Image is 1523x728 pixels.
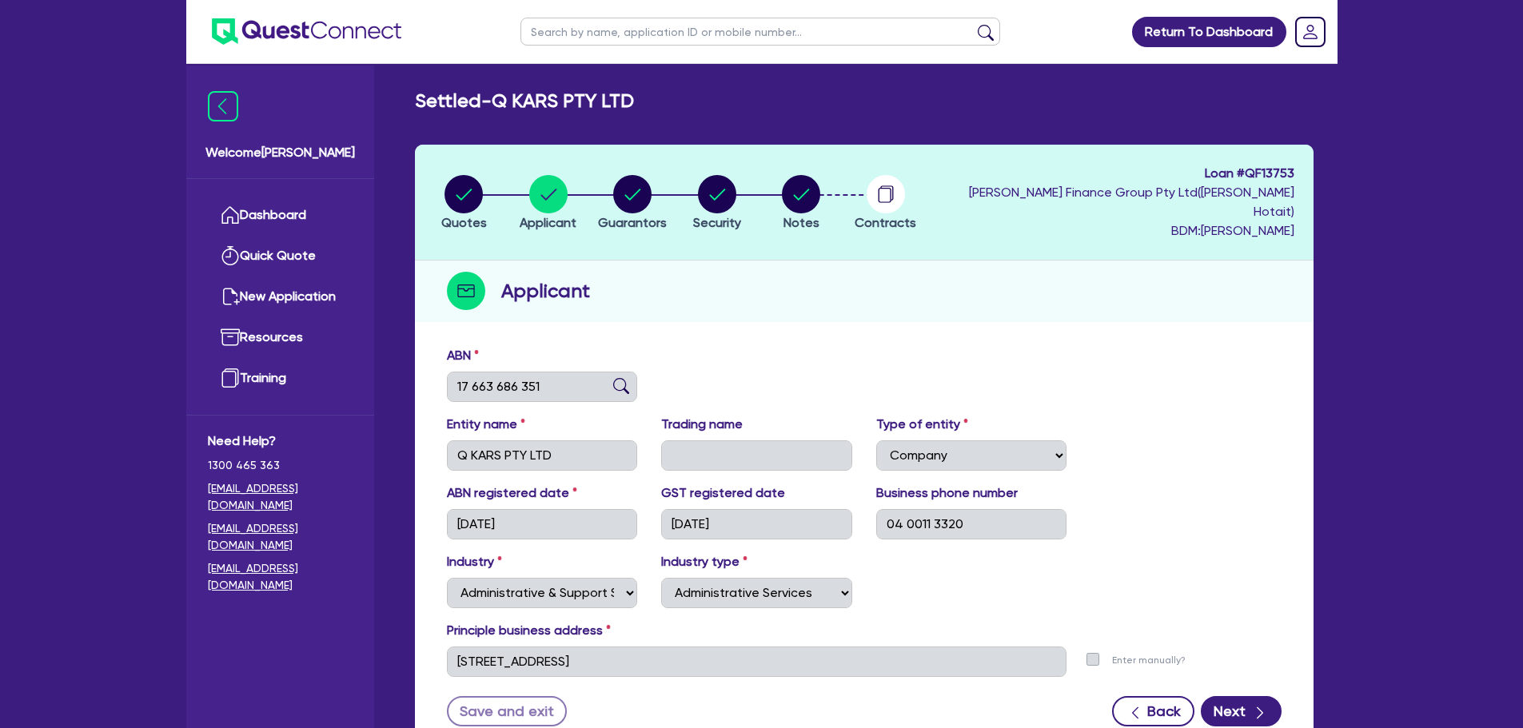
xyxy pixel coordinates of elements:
input: Search by name, application ID or mobile number... [520,18,1000,46]
img: quest-connect-logo-blue [212,18,401,45]
button: Quotes [441,174,488,233]
a: [EMAIL_ADDRESS][DOMAIN_NAME] [208,560,353,594]
img: new-application [221,287,240,306]
span: Need Help? [208,432,353,451]
label: Entity name [447,415,525,434]
label: Business phone number [876,483,1018,503]
label: Principle business address [447,621,611,640]
h2: Settled - Q KARS PTY LTD [415,90,634,113]
button: Security [692,174,742,233]
label: Industry [447,552,502,571]
a: Training [208,358,353,399]
label: Trading name [661,415,743,434]
a: [EMAIL_ADDRESS][DOMAIN_NAME] [208,520,353,554]
span: [PERSON_NAME] Finance Group Pty Ltd ( [PERSON_NAME] Hotait ) [969,185,1294,219]
button: Next [1201,696,1282,726]
label: ABN registered date [447,483,577,503]
span: Loan # QF13753 [932,164,1294,183]
h2: Applicant [501,276,590,305]
img: step-icon [447,272,485,310]
a: New Application [208,276,353,317]
span: Quotes [441,215,487,230]
img: abn-lookup icon [613,378,629,394]
a: [EMAIL_ADDRESS][DOMAIN_NAME] [208,480,353,514]
span: 1300 465 363 [208,457,353,474]
label: GST registered date [661,483,785,503]
span: Guarantors [598,215,667,230]
button: Guarantors [597,174,668,233]
img: training [221,368,240,388]
input: DD / MM / YYYY [661,509,852,539]
span: Notes [783,215,819,230]
img: resources [221,328,240,347]
span: Applicant [520,215,576,230]
label: Type of entity [876,415,968,434]
span: BDM: [PERSON_NAME] [932,221,1294,241]
input: DD / MM / YYYY [447,509,638,539]
button: Applicant [519,174,577,233]
button: Notes [781,174,821,233]
img: quick-quote [221,246,240,265]
img: icon-menu-close [208,91,238,121]
label: Enter manually? [1112,653,1186,668]
span: Security [693,215,741,230]
span: Welcome [PERSON_NAME] [205,143,355,162]
label: ABN [447,346,479,365]
a: Dashboard [208,195,353,236]
a: Dropdown toggle [1290,11,1331,53]
button: Save and exit [447,696,568,726]
button: Contracts [854,174,917,233]
a: Resources [208,317,353,358]
label: Industry type [661,552,748,571]
button: Back [1112,696,1194,726]
a: Return To Dashboard [1132,17,1286,47]
a: Quick Quote [208,236,353,276]
span: Contracts [855,215,916,230]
